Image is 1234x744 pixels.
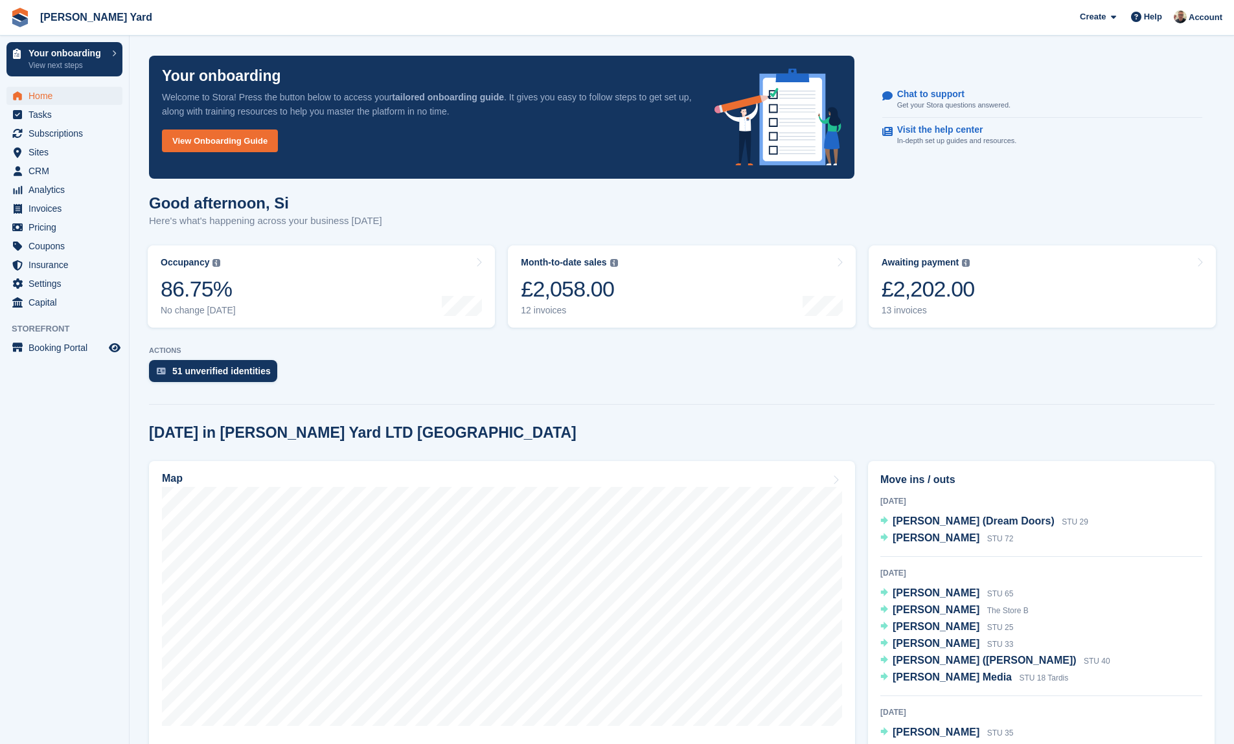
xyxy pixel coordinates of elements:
strong: tailored onboarding guide [392,92,504,102]
div: [DATE] [880,567,1202,579]
span: STU 72 [987,534,1014,543]
a: [PERSON_NAME] STU 25 [880,619,1013,636]
span: Subscriptions [29,124,106,142]
a: [PERSON_NAME] STU 72 [880,530,1013,547]
a: menu [6,275,122,293]
span: Capital [29,293,106,311]
a: menu [6,293,122,311]
span: Booking Portal [29,339,106,357]
a: menu [6,124,122,142]
div: [DATE] [880,495,1202,507]
span: Home [29,87,106,105]
h2: Map [162,473,183,484]
a: 51 unverified identities [149,360,284,389]
a: menu [6,237,122,255]
p: ACTIONS [149,346,1215,355]
span: Sites [29,143,106,161]
div: Occupancy [161,257,209,268]
a: Occupancy 86.75% No change [DATE] [148,245,495,328]
div: £2,058.00 [521,276,617,302]
a: menu [6,199,122,218]
a: [PERSON_NAME] STU 33 [880,636,1013,653]
a: Visit the help center In-depth set up guides and resources. [882,118,1202,153]
a: Month-to-date sales £2,058.00 12 invoices [508,245,855,328]
span: Insurance [29,256,106,274]
span: [PERSON_NAME] [893,604,979,615]
a: menu [6,181,122,199]
p: Get your Stora questions answered. [897,100,1011,111]
img: icon-info-grey-7440780725fd019a000dd9b08b2336e03edf1995a4989e88bcd33f0948082b44.svg [610,259,618,267]
a: Awaiting payment £2,202.00 13 invoices [869,245,1216,328]
a: Chat to support Get your Stora questions answered. [882,82,1202,118]
span: STU 65 [987,589,1014,598]
span: Help [1144,10,1162,23]
span: STU 25 [987,623,1014,632]
a: [PERSON_NAME] Yard [35,6,157,28]
span: [PERSON_NAME] Media [893,671,1012,682]
span: [PERSON_NAME] [893,727,979,738]
div: Month-to-date sales [521,257,606,268]
span: [PERSON_NAME] (Dream Doors) [893,515,1055,526]
a: Your onboarding View next steps [6,42,122,76]
a: [PERSON_NAME] STU 35 [880,725,1013,741]
div: 86.75% [161,276,236,302]
img: Si Allen [1174,10,1187,23]
a: [PERSON_NAME] Media STU 18 Tardis [880,670,1068,686]
div: Awaiting payment [882,257,959,268]
p: Chat to support [897,89,1000,100]
span: [PERSON_NAME] [893,621,979,632]
p: View next steps [29,60,106,71]
p: Your onboarding [29,49,106,58]
a: menu [6,218,122,236]
img: icon-info-grey-7440780725fd019a000dd9b08b2336e03edf1995a4989e88bcd33f0948082b44.svg [212,259,220,267]
p: Your onboarding [162,69,281,84]
span: Invoices [29,199,106,218]
img: icon-info-grey-7440780725fd019a000dd9b08b2336e03edf1995a4989e88bcd33f0948082b44.svg [962,259,970,267]
h1: Good afternoon, Si [149,194,382,212]
span: STU 40 [1084,657,1110,666]
span: [PERSON_NAME] [893,532,979,543]
span: STU 33 [987,640,1014,649]
span: Coupons [29,237,106,255]
h2: Move ins / outs [880,472,1202,488]
span: CRM [29,162,106,180]
img: onboarding-info-6c161a55d2c0e0a8cae90662b2fe09162a5109e8cc188191df67fb4f79e88e88.svg [714,69,841,166]
img: verify_identity-adf6edd0f0f0b5bbfe63781bf79b02c33cf7c696d77639b501bdc392416b5a36.svg [157,367,166,375]
a: [PERSON_NAME] The Store B [880,602,1029,619]
span: Tasks [29,106,106,124]
span: Pricing [29,218,106,236]
a: [PERSON_NAME] STU 65 [880,585,1013,602]
span: STU 29 [1062,517,1088,526]
div: No change [DATE] [161,305,236,316]
span: Analytics [29,181,106,199]
span: [PERSON_NAME] ([PERSON_NAME]) [893,655,1077,666]
div: 12 invoices [521,305,617,316]
p: Welcome to Stora! Press the button below to access your . It gives you easy to follow steps to ge... [162,90,694,118]
a: menu [6,339,122,357]
a: menu [6,143,122,161]
a: menu [6,106,122,124]
span: Storefront [12,322,129,335]
span: STU 35 [987,728,1014,738]
div: [DATE] [880,706,1202,718]
p: In-depth set up guides and resources. [897,135,1017,146]
span: Account [1189,11,1222,24]
a: menu [6,87,122,105]
a: [PERSON_NAME] ([PERSON_NAME]) STU 40 [880,653,1110,670]
span: Create [1080,10,1106,23]
a: [PERSON_NAME] (Dream Doors) STU 29 [880,513,1088,530]
span: The Store B [987,606,1029,615]
a: menu [6,256,122,274]
a: Preview store [107,340,122,355]
p: Here's what's happening across your business [DATE] [149,214,382,229]
span: Settings [29,275,106,293]
div: £2,202.00 [882,276,975,302]
span: [PERSON_NAME] [893,638,979,649]
h2: [DATE] in [PERSON_NAME] Yard LTD [GEOGRAPHIC_DATA] [149,424,577,442]
div: 13 invoices [882,305,975,316]
img: stora-icon-8386f47178a22dfd0bd8f6a31ec36ba5ce8667c1dd55bd0f319d3a0aa187defe.svg [10,8,30,27]
a: View Onboarding Guide [162,130,278,152]
div: 51 unverified identities [172,366,271,376]
p: Visit the help center [897,124,1007,135]
span: STU 18 Tardis [1019,673,1068,682]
